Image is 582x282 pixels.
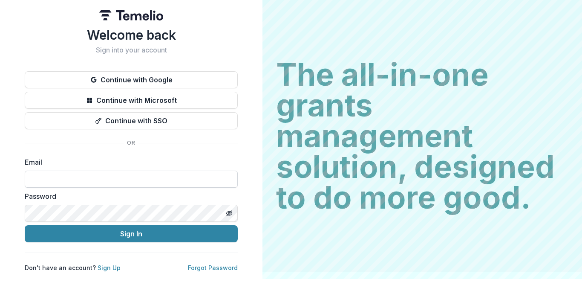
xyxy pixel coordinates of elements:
[222,206,236,220] button: Toggle password visibility
[25,71,238,88] button: Continue with Google
[25,92,238,109] button: Continue with Microsoft
[98,264,121,271] a: Sign Up
[25,191,233,201] label: Password
[25,263,121,272] p: Don't have an account?
[25,112,238,129] button: Continue with SSO
[25,46,238,54] h2: Sign into your account
[25,27,238,43] h1: Welcome back
[99,10,163,20] img: Temelio
[188,264,238,271] a: Forgot Password
[25,225,238,242] button: Sign In
[25,157,233,167] label: Email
